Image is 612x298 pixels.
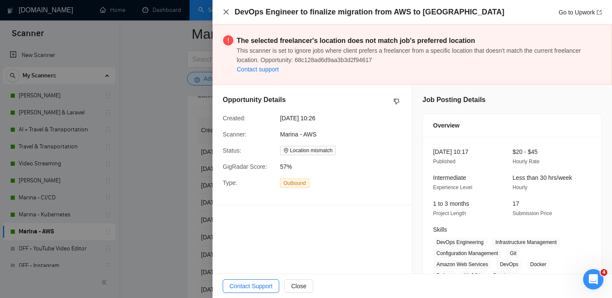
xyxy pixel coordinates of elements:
span: Type: [223,179,237,186]
span: GigRadar Score: [223,163,267,170]
a: Contact support [237,66,279,73]
span: Less than 30 hrs/week [513,174,572,181]
span: close [223,9,229,15]
span: MySQL [461,271,484,280]
span: Python [433,271,456,280]
button: Close [284,279,313,293]
iframe: Intercom live chat [583,269,603,289]
span: Git [507,249,520,258]
span: Scanner: [223,131,246,138]
span: Configuration Management [433,249,501,258]
span: export [597,10,602,15]
span: Hourly Rate [513,159,539,165]
span: 17 [513,200,519,207]
button: dislike [391,96,402,107]
span: DevOps [496,260,521,269]
span: Hourly [513,184,527,190]
span: Project Length [433,210,466,216]
span: Database [490,271,518,280]
span: Docker [527,260,550,269]
span: $20 - $45 [513,148,538,155]
span: Published [433,159,456,165]
span: Infrastructure Management [492,238,560,247]
h5: Opportunity Details [223,95,286,105]
span: Skills [433,226,447,233]
span: Location mismatch [280,146,336,155]
span: [DATE] 10:17 [433,148,468,155]
span: 4 [601,269,607,276]
span: Close [291,281,306,291]
button: Close [223,9,229,16]
strong: The selected freelancer's location does not match job's preferred location [237,37,475,44]
h4: DevOps Engineer to finalize migration from AWS to [GEOGRAPHIC_DATA] [235,7,504,17]
span: This scanner is set to ignore jobs where client prefers a freelancer from a specific location tha... [237,47,581,63]
span: Created: [223,115,246,122]
span: dislike [394,98,399,105]
span: Intermediate [433,174,466,181]
span: Outbound [280,179,309,188]
span: exclamation-circle [223,35,233,45]
span: Status: [223,147,241,154]
span: environment [283,148,289,153]
span: 57% [280,162,408,171]
a: Go to Upworkexport [558,9,602,16]
span: Submission Price [513,210,552,216]
span: Amazon Web Services [433,260,491,269]
button: Contact Support [223,279,279,293]
span: [DATE] 10:26 [280,114,408,123]
span: 1 to 3 months [433,200,469,207]
span: Contact Support [229,281,272,291]
span: DevOps Engineering [433,238,487,247]
span: Experience Level [433,184,472,190]
span: Marina - AWS [280,131,317,138]
span: Overview [433,121,459,130]
h5: Job Posting Details [422,95,485,105]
